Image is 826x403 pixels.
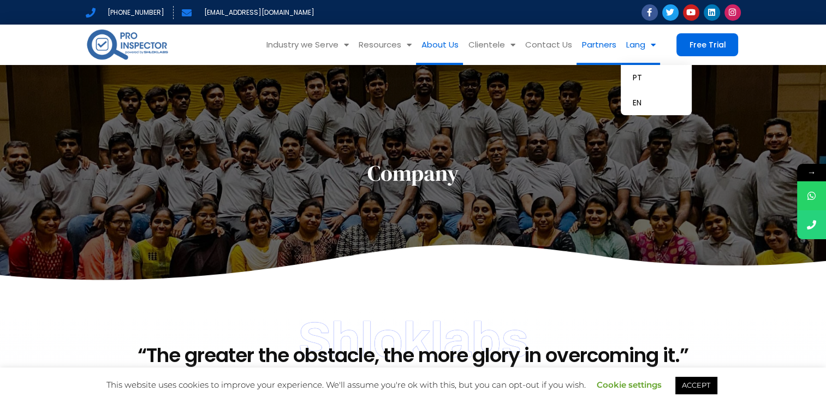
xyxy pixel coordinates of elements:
a: Contact Us [520,25,577,65]
span: Free Trial [689,41,726,49]
a: EN [621,90,692,115]
span: This website uses cookies to improve your experience. We'll assume you're ok with this, but you c... [106,380,720,390]
nav: Menu [186,25,660,65]
span: → [797,164,826,181]
ul: Lang [621,65,692,115]
a: [EMAIL_ADDRESS][DOMAIN_NAME] [182,6,314,19]
a: Cookie settings [597,380,662,390]
a: Lang [621,25,660,65]
h1: Company [91,160,735,186]
a: About Us [416,25,463,65]
span: [PHONE_NUMBER] [105,6,164,19]
a: Clientele [463,25,520,65]
img: pro-inspector-logo [86,27,169,62]
a: Resources [353,25,416,65]
a: ACCEPT [675,377,717,394]
a: Partners [577,25,621,65]
a: Industry we Serve [262,25,353,65]
a: PT [621,65,692,90]
p: Shloklabs [86,316,741,365]
span: [EMAIL_ADDRESS][DOMAIN_NAME] [201,6,314,19]
div: “The greater the obstacle, the more glory in overcoming it.” [91,346,735,365]
a: Free Trial [676,33,738,56]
